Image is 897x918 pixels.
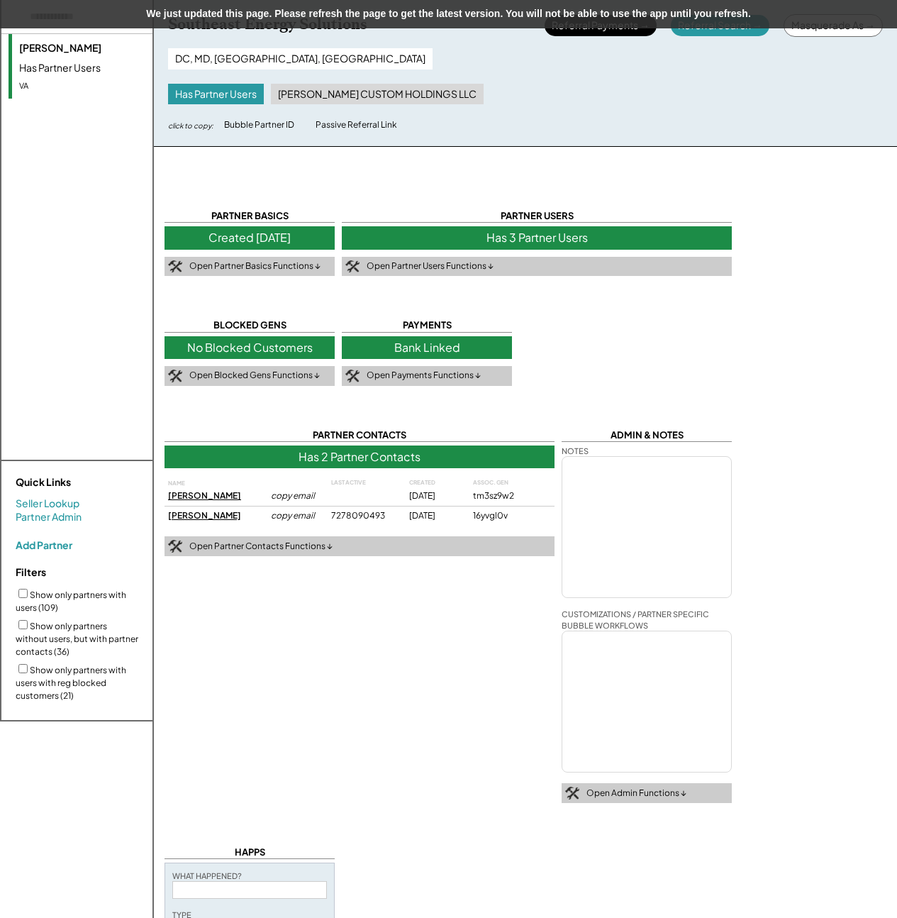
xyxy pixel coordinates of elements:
[409,479,462,487] div: CREATED
[19,41,193,55] div: [PERSON_NAME]
[189,260,321,272] div: Open Partner Basics Functions ↓
[367,260,494,272] div: Open Partner Users Functions ↓
[168,260,182,273] img: tool-icon.png
[473,510,523,522] div: 16yvgl0v
[271,84,484,105] div: [PERSON_NAME] CUSTOM HOLDINGS LLC
[168,121,213,131] div: click to copy:
[345,260,360,273] img: tool-icon.png
[19,80,193,91] div: VA
[16,497,79,511] a: Seller Lookup
[168,370,182,382] img: tool-icon.png
[189,370,320,382] div: Open Blocked Gens Functions ↓
[16,590,126,613] label: Show only partners with users (109)
[16,665,126,701] label: Show only partners with users with reg blocked customers (21)
[19,61,193,75] div: Has Partner Users
[165,428,555,442] div: PARTNER CONTACTS
[271,490,321,502] div: copy email
[168,84,264,105] div: Has Partner Users
[165,446,555,468] div: Has 2 Partner Contacts
[342,226,732,249] div: Has 3 Partner Users
[562,428,732,442] div: ADMIN & NOTES
[168,490,260,502] div: [PERSON_NAME]
[165,336,335,359] div: No Blocked Customers
[16,565,46,578] strong: Filters
[16,538,72,551] div: Add Partner
[165,846,335,859] div: HAPPS
[168,510,260,522] div: [PERSON_NAME]
[473,479,523,487] div: ASSOC. GEN
[586,787,686,800] div: Open Admin Functions ↓
[189,541,333,553] div: Open Partner Contacts Functions ↓
[331,510,399,522] div: 7278090493
[165,319,335,332] div: BLOCKED GENS
[316,119,397,131] div: Passive Referral Link
[409,510,462,522] div: [DATE]
[331,479,399,487] div: LAST ACTIVE
[271,510,321,522] div: copy email
[342,336,512,359] div: Bank Linked
[342,209,732,223] div: PARTNER USERS
[165,226,335,249] div: Created [DATE]
[224,119,294,131] div: Bubble Partner ID
[172,870,242,881] div: WHAT HAPPENED?
[165,209,335,223] div: PARTNER BASICS
[16,621,138,657] label: Show only partners without users, but with partner contacts (36)
[409,490,462,502] div: [DATE]
[168,48,433,70] div: DC, MD, [GEOGRAPHIC_DATA], [GEOGRAPHIC_DATA]
[16,510,82,524] a: Partner Admin
[367,370,481,382] div: Open Payments Functions ↓
[16,475,157,490] div: Quick Links
[342,319,512,332] div: PAYMENTS
[473,490,523,502] div: tm3sz9w2
[565,787,579,800] img: tool-icon.png
[562,609,732,631] div: CUSTOMIZATIONS / PARTNER SPECIFIC BUBBLE WORKFLOWS
[168,480,260,487] div: NAME
[345,370,360,382] img: tool-icon.png
[168,540,182,553] img: tool-icon.png
[562,446,589,456] div: NOTES
[168,14,367,34] div: Southeast Energy Solutions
